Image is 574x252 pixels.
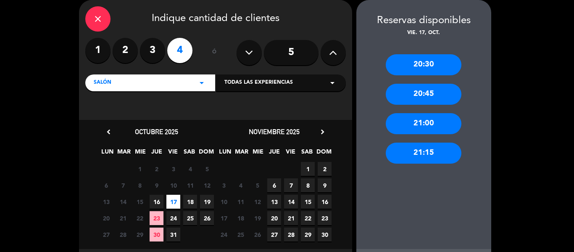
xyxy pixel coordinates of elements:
div: 20:45 [386,84,461,105]
span: 11 [234,195,248,209]
span: 19 [200,195,214,209]
span: 2 [150,162,163,176]
span: 31 [166,228,180,241]
span: 30 [150,228,163,241]
div: 21:15 [386,143,461,164]
i: arrow_drop_down [197,78,207,88]
span: 18 [183,195,197,209]
span: 9 [318,178,332,192]
span: 7 [116,178,130,192]
span: LUN [218,147,232,161]
span: 8 [301,178,315,192]
span: Salón [94,79,111,87]
i: arrow_drop_down [327,78,337,88]
span: 8 [133,178,147,192]
span: 29 [133,228,147,241]
i: close [93,14,103,24]
span: 9 [150,178,163,192]
span: JUE [267,147,281,161]
span: MIE [251,147,265,161]
span: 16 [318,195,332,209]
span: noviembre 2025 [249,127,300,136]
span: 15 [133,195,147,209]
span: 27 [99,228,113,241]
i: chevron_left [104,127,113,136]
span: 3 [166,162,180,176]
div: vie. 17, oct. [356,29,491,37]
span: 13 [267,195,281,209]
span: 17 [166,195,180,209]
label: 3 [140,38,165,63]
span: 23 [150,211,163,225]
span: 23 [318,211,332,225]
span: 6 [99,178,113,192]
div: 21:00 [386,113,461,134]
span: octubre 2025 [135,127,178,136]
span: 5 [200,162,214,176]
div: Reservas disponibles [356,13,491,29]
div: ó [201,38,228,67]
span: 24 [166,211,180,225]
span: 28 [284,228,298,241]
span: 14 [116,195,130,209]
span: DOM [316,147,330,161]
span: 26 [250,228,264,241]
span: MIE [133,147,147,161]
span: 30 [318,228,332,241]
span: 29 [301,228,315,241]
span: 21 [284,211,298,225]
span: 10 [217,195,231,209]
span: 21 [116,211,130,225]
div: Indique cantidad de clientes [85,6,346,32]
span: 22 [301,211,315,225]
label: 2 [113,38,138,63]
span: 16 [150,195,163,209]
span: 12 [250,195,264,209]
span: VIE [166,147,180,161]
span: 1 [133,162,147,176]
span: 13 [99,195,113,209]
span: 17 [217,211,231,225]
span: 25 [234,228,248,241]
span: 15 [301,195,315,209]
span: VIE [284,147,298,161]
i: chevron_right [318,127,327,136]
span: 1 [301,162,315,176]
span: Todas las experiencias [224,79,293,87]
span: 11 [183,178,197,192]
span: 4 [234,178,248,192]
span: 2 [318,162,332,176]
span: 20 [99,211,113,225]
span: MAR [234,147,248,161]
span: LUN [100,147,114,161]
span: 4 [183,162,197,176]
div: 20:30 [386,54,461,75]
span: 24 [217,228,231,241]
span: 27 [267,228,281,241]
span: 19 [250,211,264,225]
span: SAB [182,147,196,161]
span: SAB [300,147,314,161]
span: 5 [250,178,264,192]
span: 6 [267,178,281,192]
span: 3 [217,178,231,192]
label: 1 [85,38,111,63]
label: 4 [167,38,192,63]
span: 22 [133,211,147,225]
span: 25 [183,211,197,225]
span: 10 [166,178,180,192]
span: MAR [117,147,131,161]
span: 14 [284,195,298,209]
span: 7 [284,178,298,192]
span: 20 [267,211,281,225]
span: DOM [199,147,213,161]
span: 18 [234,211,248,225]
span: 12 [200,178,214,192]
span: JUE [150,147,163,161]
span: 26 [200,211,214,225]
span: 28 [116,228,130,241]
